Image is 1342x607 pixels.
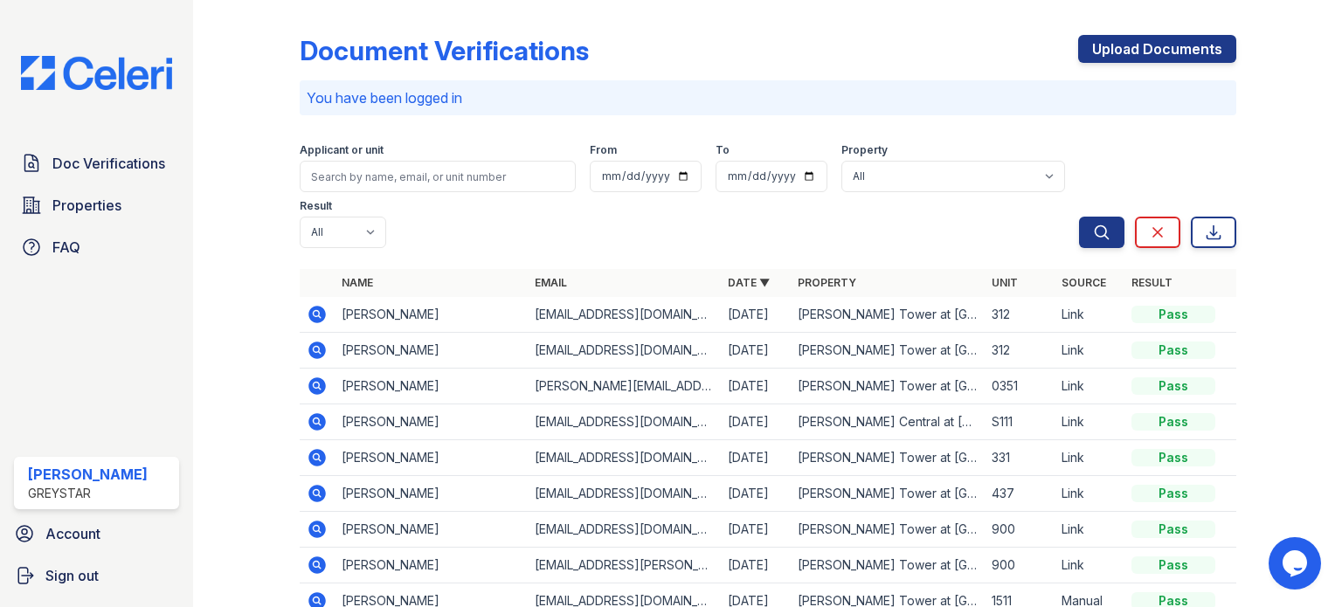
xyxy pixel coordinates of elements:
[1131,449,1215,466] div: Pass
[1055,404,1124,440] td: Link
[528,404,721,440] td: [EMAIL_ADDRESS][DOMAIN_NAME]
[791,404,984,440] td: [PERSON_NAME] Central at [GEOGRAPHIC_DATA]
[1062,276,1106,289] a: Source
[1055,297,1124,333] td: Link
[985,548,1055,583] td: 900
[307,87,1229,108] p: You have been logged in
[721,297,791,333] td: [DATE]
[728,276,770,289] a: Date ▼
[1131,556,1215,574] div: Pass
[992,276,1018,289] a: Unit
[335,404,528,440] td: [PERSON_NAME]
[335,512,528,548] td: [PERSON_NAME]
[335,297,528,333] td: [PERSON_NAME]
[7,558,186,593] a: Sign out
[1131,485,1215,502] div: Pass
[721,440,791,476] td: [DATE]
[300,143,384,157] label: Applicant or unit
[985,297,1055,333] td: 312
[798,276,856,289] a: Property
[791,333,984,369] td: [PERSON_NAME] Tower at [GEOGRAPHIC_DATA]
[590,143,617,157] label: From
[528,512,721,548] td: [EMAIL_ADDRESS][DOMAIN_NAME]
[721,369,791,404] td: [DATE]
[335,440,528,476] td: [PERSON_NAME]
[1131,306,1215,323] div: Pass
[300,35,589,66] div: Document Verifications
[528,548,721,583] td: [EMAIL_ADDRESS][PERSON_NAME][DOMAIN_NAME]
[1131,276,1173,289] a: Result
[985,512,1055,548] td: 900
[1055,333,1124,369] td: Link
[791,476,984,512] td: [PERSON_NAME] Tower at [GEOGRAPHIC_DATA]
[335,548,528,583] td: [PERSON_NAME]
[791,369,984,404] td: [PERSON_NAME] Tower at [GEOGRAPHIC_DATA]
[1269,537,1325,590] iframe: chat widget
[342,276,373,289] a: Name
[1055,512,1124,548] td: Link
[300,199,332,213] label: Result
[45,565,99,586] span: Sign out
[52,195,121,216] span: Properties
[335,476,528,512] td: [PERSON_NAME]
[7,516,186,551] a: Account
[45,523,100,544] span: Account
[985,369,1055,404] td: 0351
[716,143,730,157] label: To
[528,333,721,369] td: [EMAIL_ADDRESS][DOMAIN_NAME]
[535,276,567,289] a: Email
[791,548,984,583] td: [PERSON_NAME] Tower at [GEOGRAPHIC_DATA]
[28,464,148,485] div: [PERSON_NAME]
[721,333,791,369] td: [DATE]
[14,230,179,265] a: FAQ
[791,512,984,548] td: [PERSON_NAME] Tower at [GEOGRAPHIC_DATA]
[14,188,179,223] a: Properties
[985,333,1055,369] td: 312
[1055,476,1124,512] td: Link
[1055,369,1124,404] td: Link
[528,369,721,404] td: [PERSON_NAME][EMAIL_ADDRESS][DOMAIN_NAME]
[52,153,165,174] span: Doc Verifications
[791,297,984,333] td: [PERSON_NAME] Tower at [GEOGRAPHIC_DATA]
[1131,377,1215,395] div: Pass
[985,440,1055,476] td: 331
[721,404,791,440] td: [DATE]
[1055,548,1124,583] td: Link
[14,146,179,181] a: Doc Verifications
[335,333,528,369] td: [PERSON_NAME]
[841,143,888,157] label: Property
[791,440,984,476] td: [PERSON_NAME] Tower at [GEOGRAPHIC_DATA]
[335,369,528,404] td: [PERSON_NAME]
[52,237,80,258] span: FAQ
[1131,413,1215,431] div: Pass
[28,485,148,502] div: Greystar
[985,404,1055,440] td: S111
[1131,341,1215,359] div: Pass
[528,297,721,333] td: [EMAIL_ADDRESS][DOMAIN_NAME]
[721,476,791,512] td: [DATE]
[1055,440,1124,476] td: Link
[300,161,576,192] input: Search by name, email, or unit number
[1078,35,1236,63] a: Upload Documents
[985,476,1055,512] td: 437
[7,56,186,90] img: CE_Logo_Blue-a8612792a0a2168367f1c8372b55b34899dd931a85d93a1a3d3e32e68fde9ad4.png
[528,476,721,512] td: [EMAIL_ADDRESS][DOMAIN_NAME]
[721,512,791,548] td: [DATE]
[721,548,791,583] td: [DATE]
[528,440,721,476] td: [EMAIL_ADDRESS][DOMAIN_NAME]
[1131,521,1215,538] div: Pass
